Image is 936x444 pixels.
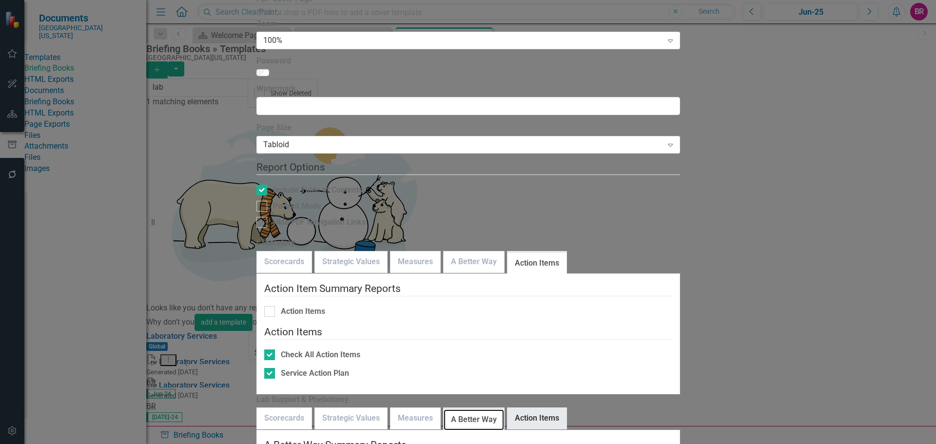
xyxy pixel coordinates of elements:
[273,201,321,212] div: Portrait Mode
[263,35,663,46] div: 100%
[256,237,680,249] label: Laboratory
[256,56,680,67] label: Password
[257,408,312,429] a: Scorecards
[315,251,387,272] a: Strategic Values
[256,160,680,175] legend: Report Options
[256,83,680,95] label: Watermark
[264,325,672,340] legend: Action Items
[263,139,663,150] div: Tabloid
[273,185,363,196] div: Include Table of Contents
[257,251,312,272] a: Scorecards
[256,394,680,405] label: Lab Support & Phebotomy
[390,408,440,429] a: Measures
[256,7,680,19] div: Click or drop a PDF here to add a cover template
[390,251,440,272] a: Measures
[264,281,672,296] legend: Action Item Summary Reports
[256,19,680,30] label: Zoom
[444,251,504,272] a: A Better Way
[444,409,504,430] a: A Better Way
[507,408,566,429] a: Action Items
[507,253,566,274] a: Action Items
[281,368,349,379] div: Service Action Plan
[315,408,387,429] a: Strategic Values
[256,122,680,134] label: Page Size
[273,217,366,228] div: Hide PDF Navigation Links
[281,349,360,361] div: Check All Action Items
[281,306,325,317] div: Action Items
